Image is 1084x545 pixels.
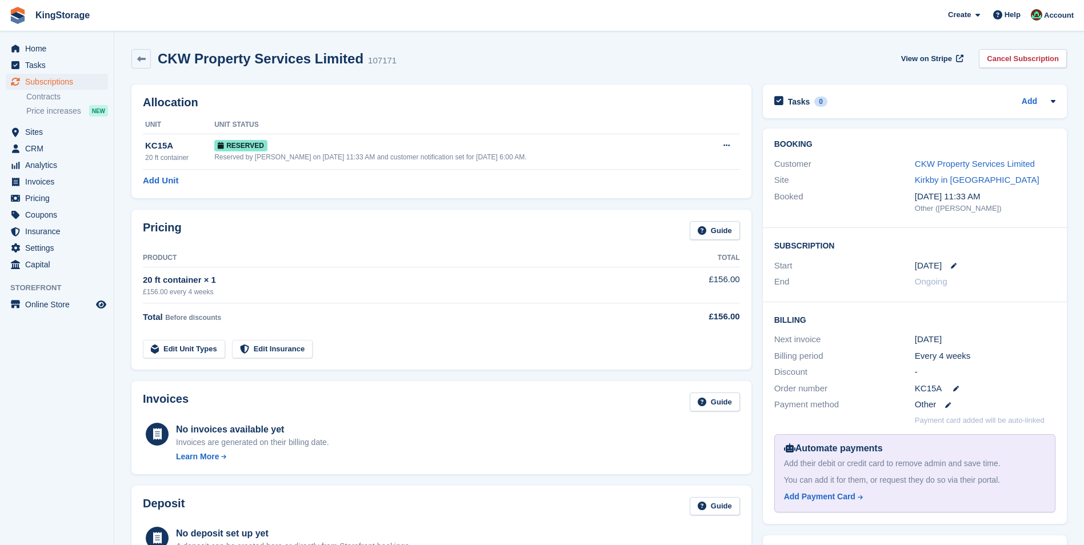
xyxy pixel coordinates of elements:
span: Capital [25,257,94,272]
a: menu [6,141,108,157]
a: Edit Unit Types [143,340,225,359]
div: Start [774,259,915,272]
td: £156.00 [647,267,739,303]
a: KingStorage [31,6,94,25]
a: Add [1022,95,1037,109]
a: menu [6,207,108,223]
a: Preview store [94,298,108,311]
span: Invoices [25,174,94,190]
a: Guide [690,497,740,516]
span: Analytics [25,157,94,173]
div: Reserved by [PERSON_NAME] on [DATE] 11:33 AM and customer notification set for [DATE] 6:00 AM. [214,152,702,162]
span: KC15A [915,382,942,395]
span: Insurance [25,223,94,239]
div: Add their debit or credit card to remove admin and save time. [784,458,1046,470]
a: Kirkby in [GEOGRAPHIC_DATA] [915,175,1039,185]
div: Next invoice [774,333,915,346]
span: Settings [25,240,94,256]
div: No invoices available yet [176,423,329,436]
a: menu [6,41,108,57]
a: Guide [690,221,740,240]
div: Order number [774,382,915,395]
span: Home [25,41,94,57]
div: Site [774,174,915,187]
div: 20 ft container [145,153,214,163]
a: menu [6,257,108,272]
h2: Tasks [788,97,810,107]
th: Product [143,249,647,267]
a: Price increases NEW [26,105,108,117]
div: You can add it for them, or request they do so via their portal. [784,474,1046,486]
a: Add Unit [143,174,178,187]
a: menu [6,223,108,239]
span: Tasks [25,57,94,73]
span: Subscriptions [25,74,94,90]
span: Price increases [26,106,81,117]
span: CRM [25,141,94,157]
p: Payment card added will be auto-linked [915,415,1045,426]
span: Sites [25,124,94,140]
h2: Booking [774,140,1055,149]
span: Storefront [10,282,114,294]
div: Other ([PERSON_NAME]) [915,203,1055,214]
a: menu [6,174,108,190]
span: Coupons [25,207,94,223]
h2: Subscription [774,239,1055,251]
a: View on Stripe [897,49,966,68]
span: Pricing [25,190,94,206]
img: John King [1031,9,1042,21]
div: [DATE] 11:33 AM [915,190,1055,203]
a: Edit Insurance [232,340,313,359]
h2: Invoices [143,392,189,411]
span: Before discounts [165,314,221,322]
a: Learn More [176,451,329,463]
img: stora-icon-8386f47178a22dfd0bd8f6a31ec36ba5ce8667c1dd55bd0f319d3a0aa187defe.svg [9,7,26,24]
div: KC15A [145,139,214,153]
div: Other [915,398,1055,411]
div: Discount [774,366,915,379]
a: Add Payment Card [784,491,1041,503]
span: Create [948,9,971,21]
span: Help [1005,9,1021,21]
div: Learn More [176,451,219,463]
a: menu [6,296,108,312]
div: Invoices are generated on their billing date. [176,436,329,448]
th: Unit Status [214,116,702,134]
div: Every 4 weeks [915,350,1055,363]
a: menu [6,74,108,90]
div: Billing period [774,350,915,363]
div: Add Payment Card [784,491,855,503]
a: menu [6,157,108,173]
div: Automate payments [784,442,1046,455]
span: Reserved [214,140,267,151]
span: View on Stripe [901,53,952,65]
time: 2025-09-29 00:00:00 UTC [915,259,942,272]
div: [DATE] [915,333,1055,346]
a: Guide [690,392,740,411]
a: menu [6,124,108,140]
h2: Allocation [143,96,740,109]
th: Unit [143,116,214,134]
h2: Billing [774,314,1055,325]
div: 20 ft container × 1 [143,274,647,287]
h2: Deposit [143,497,185,516]
span: Total [143,312,163,322]
span: Account [1044,10,1074,21]
div: NEW [89,105,108,117]
a: Cancel Subscription [979,49,1067,68]
a: menu [6,240,108,256]
div: 0 [814,97,827,107]
a: Contracts [26,91,108,102]
a: menu [6,57,108,73]
div: Customer [774,158,915,171]
div: No deposit set up yet [176,527,411,540]
h2: CKW Property Services Limited [158,51,363,66]
div: £156.00 [647,310,739,323]
div: £156.00 every 4 weeks [143,287,647,297]
span: Online Store [25,296,94,312]
span: Ongoing [915,276,947,286]
div: 107171 [368,54,397,67]
div: Booked [774,190,915,214]
div: - [915,366,1055,379]
a: menu [6,190,108,206]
